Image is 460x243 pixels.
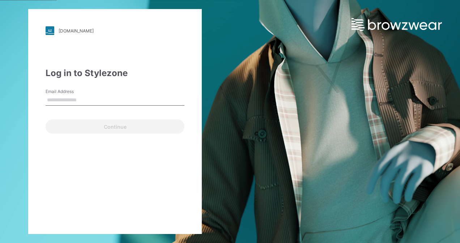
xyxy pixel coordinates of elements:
div: Log in to Stylezone [46,67,184,80]
div: [DOMAIN_NAME] [59,28,94,34]
img: browzwear-logo.e42bd6dac1945053ebaf764b6aa21510.svg [352,18,442,31]
img: stylezone-logo.562084cfcfab977791bfbf7441f1a819.svg [46,26,54,35]
a: [DOMAIN_NAME] [46,26,184,35]
label: Email Address [46,88,96,95]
